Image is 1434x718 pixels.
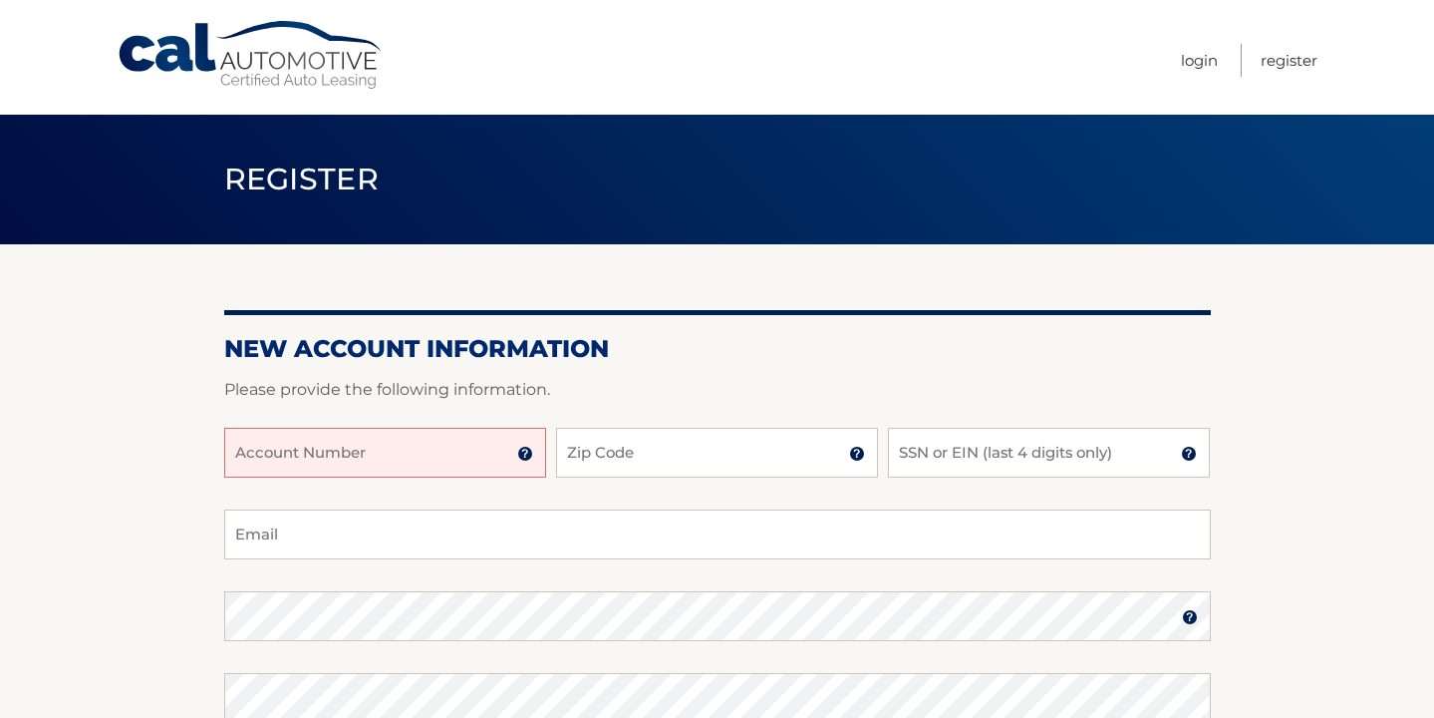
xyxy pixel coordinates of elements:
[1182,609,1198,625] img: tooltip.svg
[224,510,1211,559] input: Email
[117,20,386,91] a: Cal Automotive
[888,428,1210,478] input: SSN or EIN (last 4 digits only)
[556,428,878,478] input: Zip Code
[1181,44,1218,77] a: Login
[224,334,1211,364] h2: New Account Information
[224,161,380,197] span: Register
[849,446,865,462] img: tooltip.svg
[224,376,1211,404] p: Please provide the following information.
[1261,44,1317,77] a: Register
[517,446,533,462] img: tooltip.svg
[1181,446,1197,462] img: tooltip.svg
[224,428,546,478] input: Account Number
